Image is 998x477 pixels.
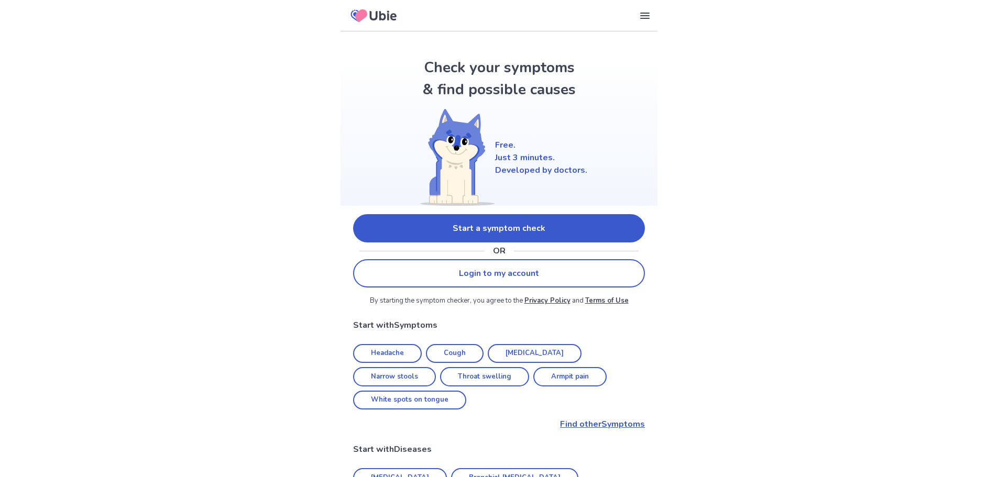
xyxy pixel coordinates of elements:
h1: Check your symptoms & find possible causes [421,57,578,101]
p: By starting the symptom checker, you agree to the and [353,296,645,306]
a: Start a symptom check [353,214,645,242]
a: Privacy Policy [524,296,571,305]
p: Just 3 minutes. [495,151,587,164]
p: OR [493,245,506,257]
a: Headache [353,344,422,363]
p: Start with Symptoms [353,319,645,331]
p: Developed by doctors. [495,164,587,176]
img: Shiba (Welcome) [411,109,495,206]
a: Throat swelling [440,367,529,386]
p: Start with Diseases [353,443,645,456]
a: Find otherSymptoms [353,418,645,430]
a: White spots on tongue [353,391,466,410]
a: [MEDICAL_DATA] [488,344,582,363]
p: Find other Symptoms [353,418,645,430]
a: Narrow stools [353,367,436,386]
a: Login to my account [353,259,645,287]
p: Free. [495,139,587,151]
a: Armpit pain [533,367,607,386]
a: Terms of Use [585,296,629,305]
a: Cough [426,344,484,363]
